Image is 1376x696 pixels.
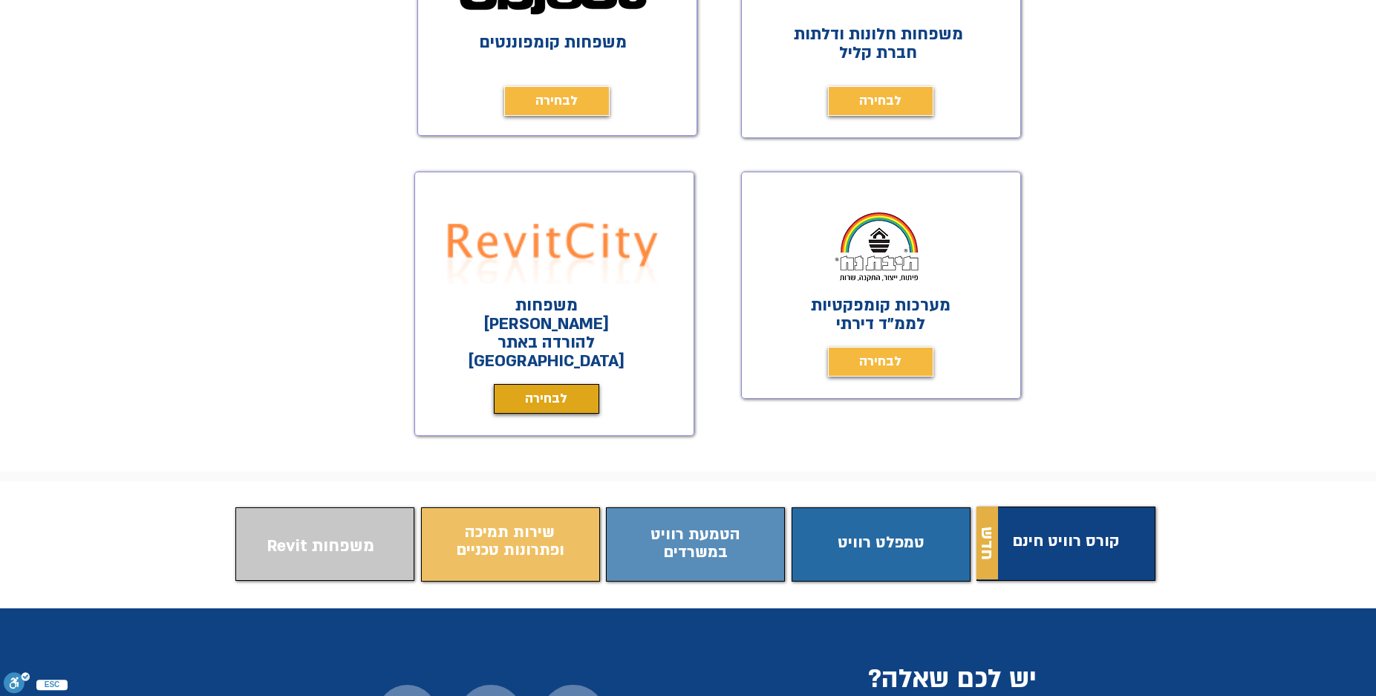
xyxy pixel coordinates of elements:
div: התוכן משתנה כשעוברים עם העכבר [606,507,785,582]
span: מערכות קומפקטיות לממ"ד דירתי [811,294,951,335]
span: לבחירה [859,351,901,372]
span: לבחירה [525,388,567,409]
div: התוכן משתנה כשעוברים עם העכבר [235,507,414,581]
a: לבחירה [504,86,610,116]
img: תיבת נח משפחות רוויט בחינם [826,206,931,284]
img: Revit city משפחות רוויט בחינם [442,206,665,284]
div: התוכן משתנה כשעוברים עם העכבר [976,507,1155,581]
span: משפחות [PERSON_NAME] להורדה באתר [GEOGRAPHIC_DATA] [468,294,625,372]
span: לבחירה [535,91,578,111]
a: לבחירה [828,347,933,377]
span: משפחות חלונות ודלתות [794,23,963,45]
span: חדש [976,527,998,560]
span: חברת קליל [839,42,917,64]
div: התוכן משתנה כשעוברים עם העכבר [792,507,971,582]
span: לבחירה [859,91,901,111]
div: התוכן משתנה כשעוברים עם העכבר [421,507,600,582]
a: לבחירה [494,384,599,414]
a: לבחירה [828,86,933,116]
a: משפחות קומפוננטים [479,31,627,53]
